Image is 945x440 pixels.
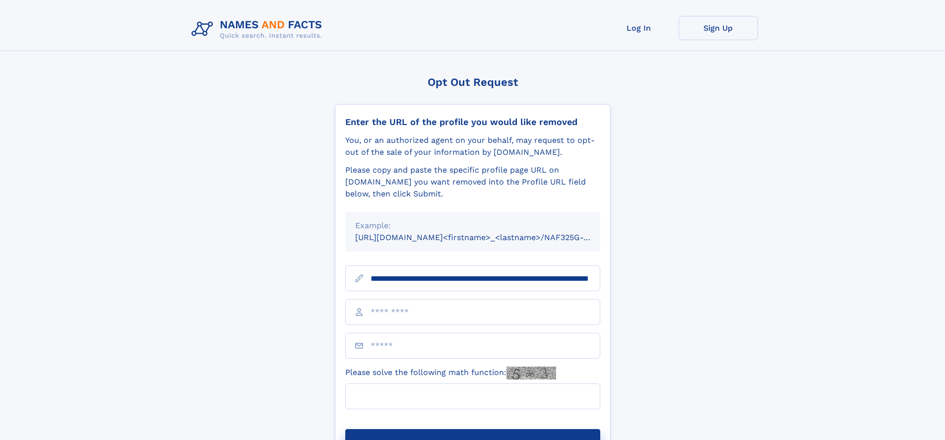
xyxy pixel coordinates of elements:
[355,220,590,232] div: Example:
[599,16,679,40] a: Log In
[345,164,600,200] div: Please copy and paste the specific profile page URL on [DOMAIN_NAME] you want removed into the Pr...
[679,16,758,40] a: Sign Up
[345,367,556,379] label: Please solve the following math function:
[345,134,600,158] div: You, or an authorized agent on your behalf, may request to opt-out of the sale of your informatio...
[335,76,611,88] div: Opt Out Request
[345,117,600,127] div: Enter the URL of the profile you would like removed
[355,233,619,242] small: [URL][DOMAIN_NAME]<firstname>_<lastname>/NAF325G-xxxxxxxx
[188,16,330,43] img: Logo Names and Facts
